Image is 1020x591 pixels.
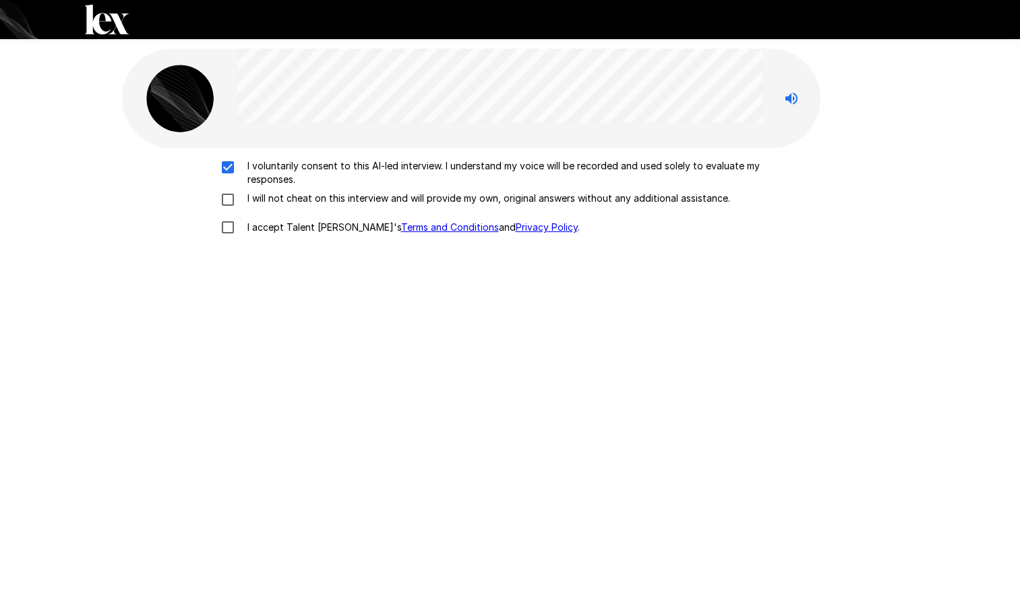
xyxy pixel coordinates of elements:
p: I voluntarily consent to this AI-led interview. I understand my voice will be recorded and used s... [242,159,807,186]
a: Privacy Policy [516,221,578,233]
img: lex_avatar2.png [146,65,214,132]
a: Terms and Conditions [401,221,499,233]
button: Stop reading questions aloud [778,85,805,112]
p: I will not cheat on this interview and will provide my own, original answers without any addition... [242,192,730,205]
p: I accept Talent [PERSON_NAME]'s and . [242,221,580,234]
